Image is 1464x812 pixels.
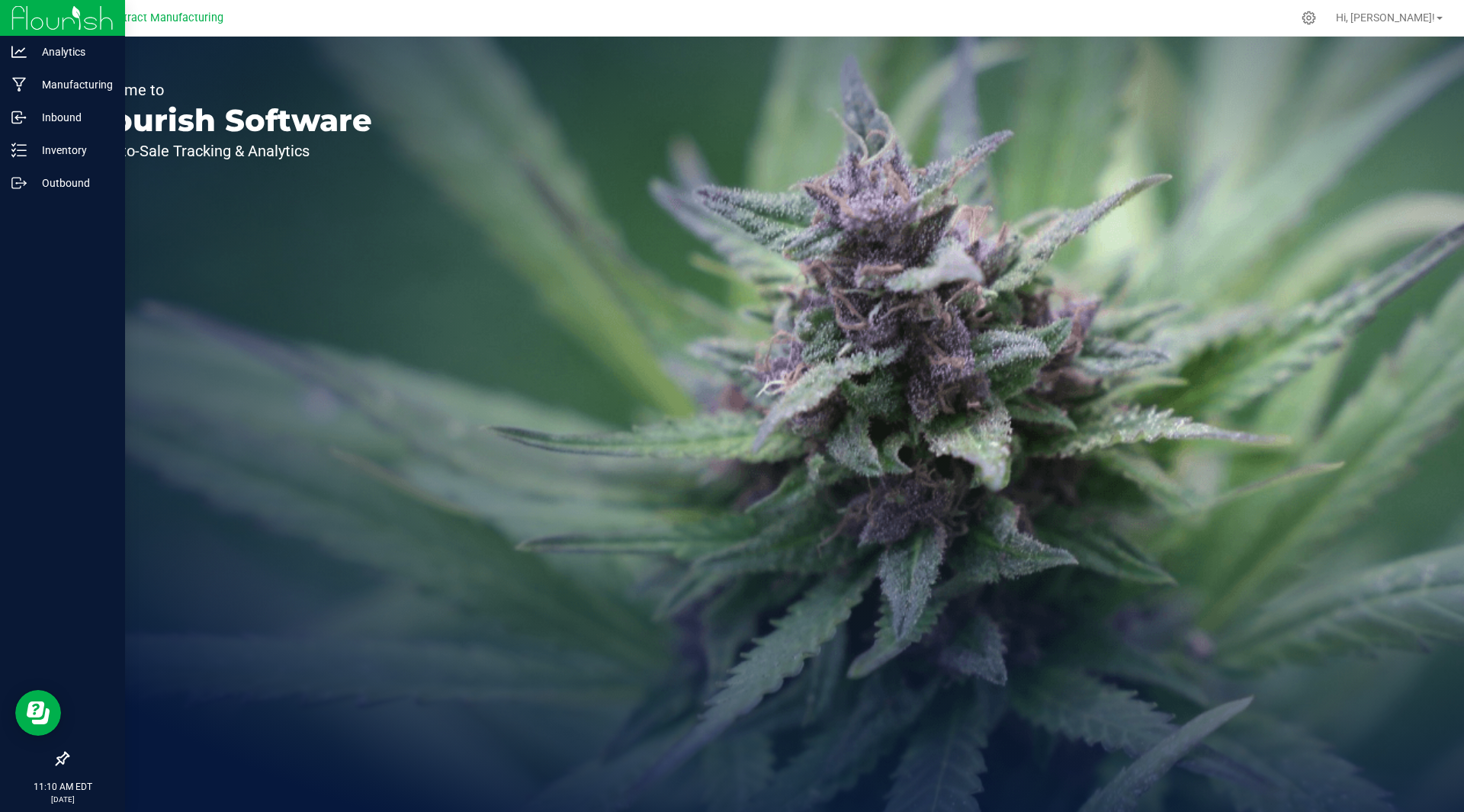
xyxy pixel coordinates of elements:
p: 11:10 AM EDT [7,780,118,794]
span: CT Contract Manufacturing [88,11,223,24]
p: Flourish Software [82,105,372,136]
p: Manufacturing [27,75,118,94]
p: Analytics [27,43,118,61]
p: Inventory [27,141,118,159]
p: Seed-to-Sale Tracking & Analytics [82,143,372,159]
p: Inbound [27,108,118,127]
p: Welcome to [82,82,372,98]
div: Manage settings [1299,11,1318,25]
inline-svg: Manufacturing [11,77,27,92]
p: [DATE] [7,794,118,805]
inline-svg: Inbound [11,110,27,125]
inline-svg: Outbound [11,175,27,191]
span: Hi, [PERSON_NAME]! [1336,11,1435,24]
p: Outbound [27,174,118,192]
inline-svg: Inventory [11,143,27,158]
inline-svg: Analytics [11,44,27,59]
iframe: Resource center [15,690,61,736]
